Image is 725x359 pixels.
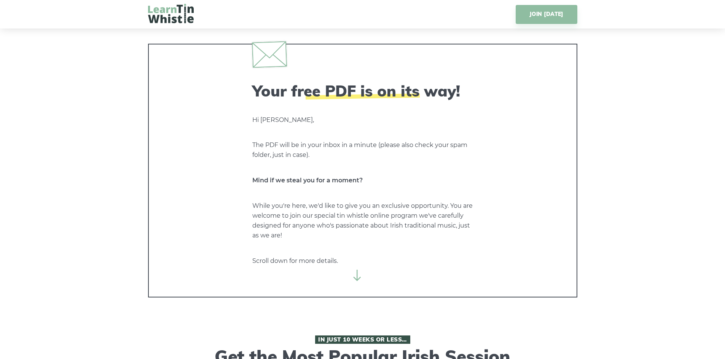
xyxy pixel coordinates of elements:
[252,140,473,160] p: The PDF will be in your inbox in a minute (please also check your spam folder, just in case).
[252,177,363,184] strong: Mind if we steal you for a moment?
[252,115,473,125] p: Hi [PERSON_NAME],
[252,201,473,240] p: While you're here, we'd like to give you an exclusive opportunity. You are welcome to join our sp...
[516,5,577,24] a: JOIN [DATE]
[252,82,473,100] h2: Your free PDF is on its way!
[148,4,194,23] img: LearnTinWhistle.com
[315,335,410,344] span: In Just 10 Weeks or Less…
[252,41,287,68] img: envelope.svg
[252,256,473,266] p: Scroll down for more details.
